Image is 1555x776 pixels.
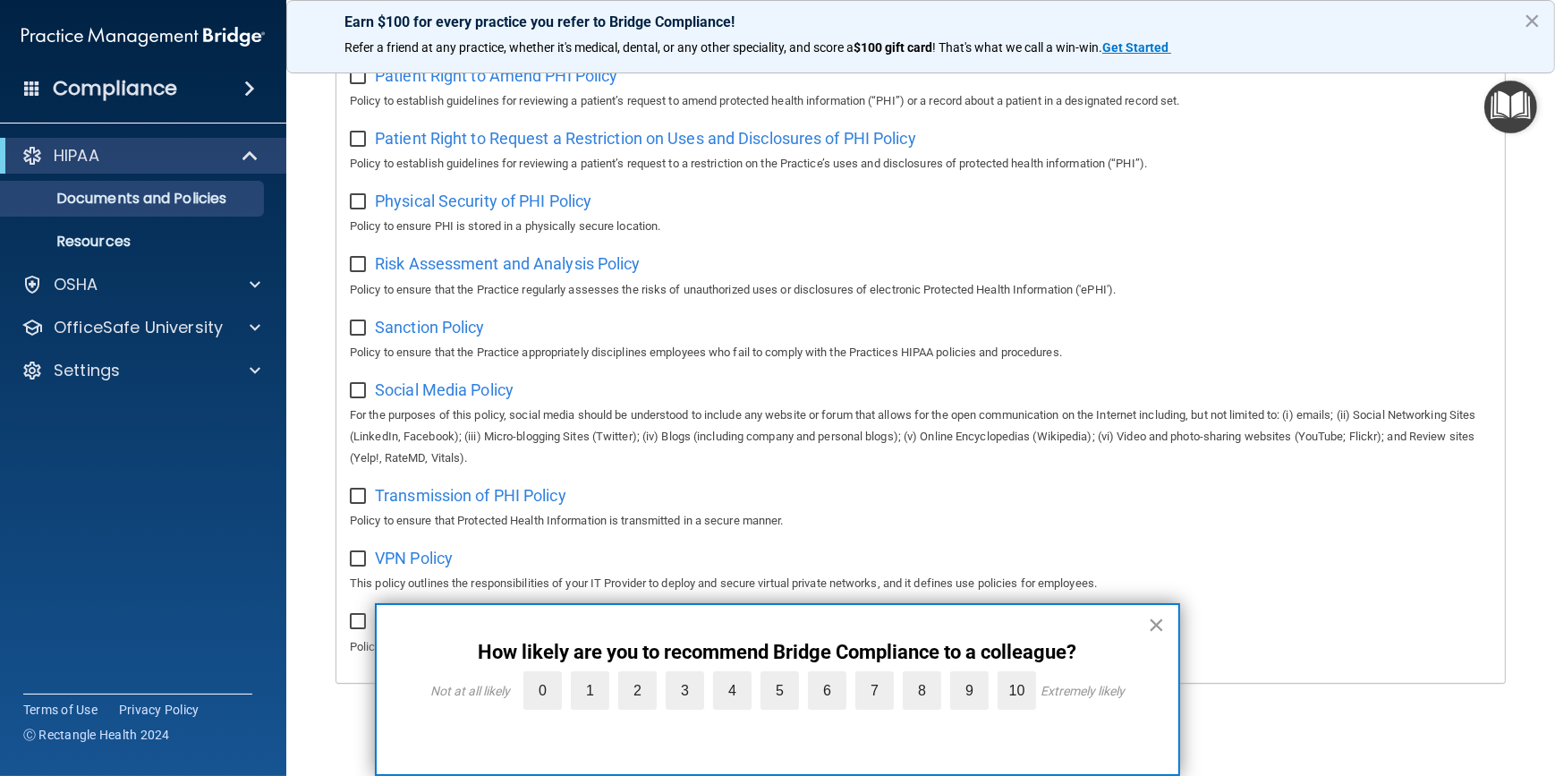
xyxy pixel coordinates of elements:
span: Risk Assessment and Analysis Policy [375,254,641,273]
label: 0 [523,671,562,710]
p: Documents and Policies [12,190,256,208]
img: PMB logo [21,19,265,55]
h4: Compliance [53,76,177,101]
p: This policy outlines the responsibilities of your IT Provider to deploy and secure virtual privat... [350,573,1491,594]
label: 9 [950,671,989,710]
p: OfficeSafe University [54,317,223,338]
p: Policy to ensure that Protected Health Information is transmitted in a secure manner. [350,510,1491,532]
a: Privacy Policy [119,701,200,719]
label: 7 [855,671,894,710]
button: Open Resource Center [1484,81,1537,133]
strong: Get Started [1102,40,1168,55]
label: 3 [666,671,704,710]
span: Refer a friend at any practice, whether it's medical, dental, or any other speciality, and score a [344,40,854,55]
p: Policy to establish guidelines for reviewing a patient’s request to amend protected health inform... [350,90,1491,112]
p: Earn $100 for every practice you refer to Bridge Compliance! [344,13,1497,30]
span: VPN Policy [375,549,453,567]
label: 5 [761,671,799,710]
strong: $100 gift card [854,40,932,55]
label: 10 [998,671,1036,710]
p: For the purposes of this policy, social media should be understood to include any website or foru... [350,405,1491,469]
span: Patient Right to Request a Restriction on Uses and Disclosures of PHI Policy [375,129,916,148]
div: Not at all likely [430,684,510,698]
p: Resources [12,233,256,251]
p: Policy to ensure that the Practice appropriately disciplines employees who fail to comply with th... [350,342,1491,363]
p: Policy to ensure reasonable safeguards to protect the confidentiality of electronic protected hea... [350,636,1491,658]
button: Close [1524,6,1541,35]
span: Transmission of PHI Policy [375,486,566,505]
div: Extremely likely [1041,684,1125,698]
button: Close [1148,610,1165,639]
p: Policy to ensure PHI is stored in a physically secure location. [350,216,1491,237]
a: Terms of Use [23,701,98,719]
p: How likely are you to recommend Bridge Compliance to a colleague? [412,641,1143,664]
span: Sanction Policy [375,318,485,337]
p: HIPAA [54,145,99,166]
p: Policy to ensure that the Practice regularly assesses the risks of unauthorized uses or disclosur... [350,279,1491,301]
label: 1 [571,671,609,710]
label: 4 [713,671,752,710]
span: Physical Security of PHI Policy [375,192,591,210]
label: 8 [903,671,941,710]
label: 6 [808,671,846,710]
span: Patient Right to Amend PHI Policy [375,66,617,85]
span: Ⓒ Rectangle Health 2024 [23,726,170,744]
span: Social Media Policy [375,380,514,399]
p: Settings [54,360,120,381]
label: 2 [618,671,657,710]
p: Policy to establish guidelines for reviewing a patient’s request to a restriction on the Practice... [350,153,1491,175]
p: OSHA [54,274,98,295]
span: ! That's what we call a win-win. [932,40,1102,55]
